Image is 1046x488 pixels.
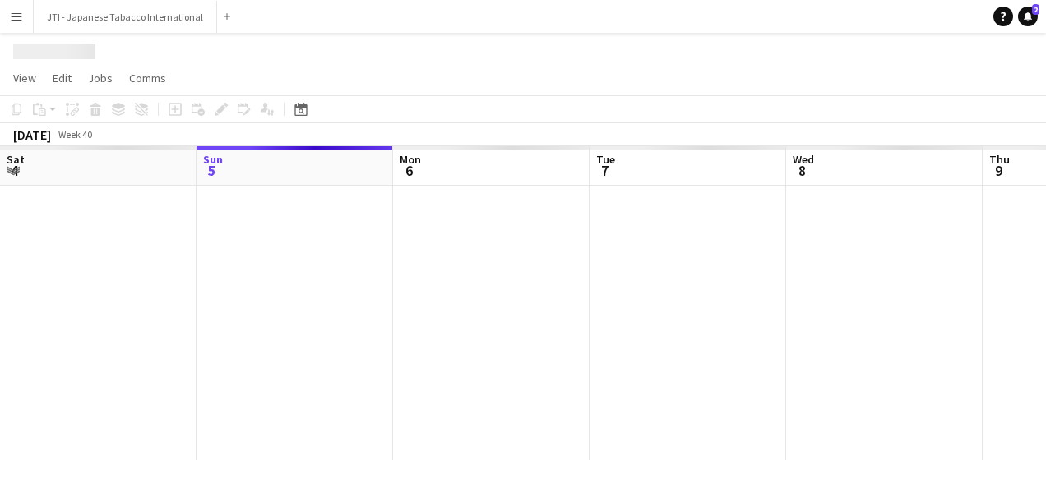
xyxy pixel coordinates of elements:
[594,161,615,180] span: 7
[989,152,1010,167] span: Thu
[53,71,72,85] span: Edit
[4,161,25,180] span: 4
[201,161,223,180] span: 5
[34,1,217,33] button: JTI - Japanese Tabacco International
[54,128,95,140] span: Week 40
[203,152,223,167] span: Sun
[1032,4,1039,15] span: 2
[7,67,43,89] a: View
[1018,7,1038,26] a: 2
[397,161,421,180] span: 6
[400,152,421,167] span: Mon
[13,127,51,143] div: [DATE]
[46,67,78,89] a: Edit
[81,67,119,89] a: Jobs
[987,161,1010,180] span: 9
[793,152,814,167] span: Wed
[129,71,166,85] span: Comms
[123,67,173,89] a: Comms
[596,152,615,167] span: Tue
[13,71,36,85] span: View
[7,152,25,167] span: Sat
[790,161,814,180] span: 8
[88,71,113,85] span: Jobs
